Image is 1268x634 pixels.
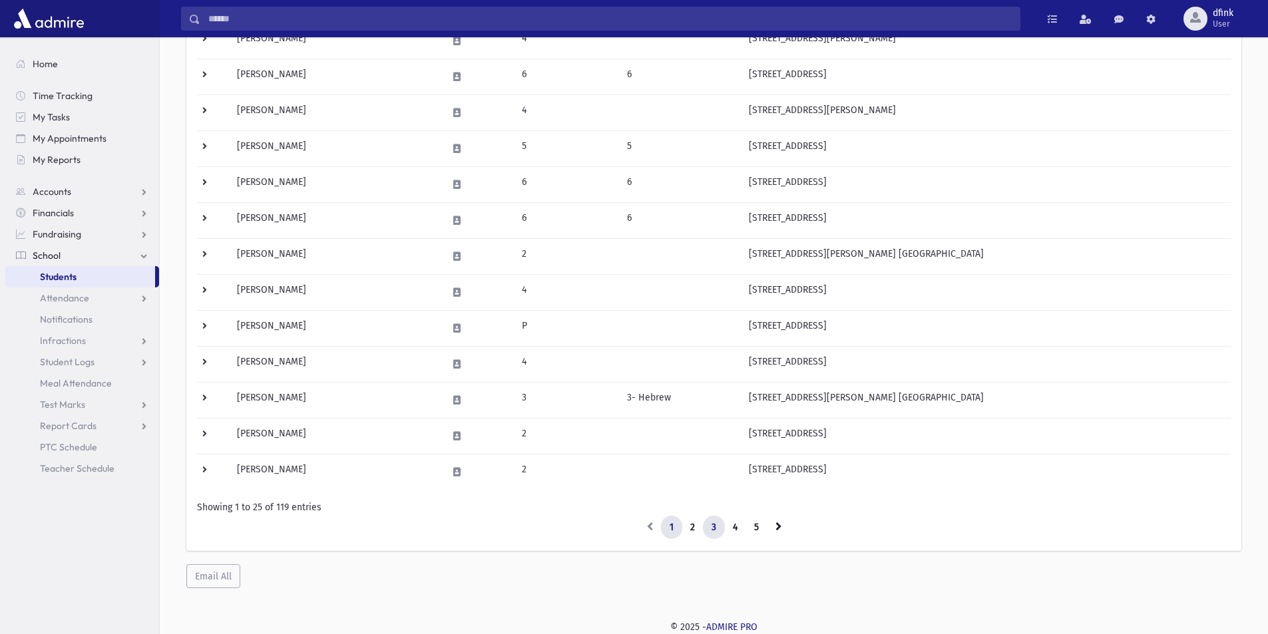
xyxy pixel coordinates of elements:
td: 2 [514,454,620,490]
div: © 2025 - [181,620,1247,634]
span: My Reports [33,154,81,166]
a: Time Tracking [5,85,159,106]
td: 6 [619,166,741,202]
span: Infractions [40,335,86,347]
a: Teacher Schedule [5,458,159,479]
td: [PERSON_NAME] [229,23,439,59]
a: Report Cards [5,415,159,436]
td: 6 [619,202,741,238]
a: Infractions [5,330,159,351]
td: 3- Hebrew [619,382,741,418]
span: dfink [1213,8,1233,19]
span: Home [33,58,58,70]
td: [STREET_ADDRESS] [741,310,1231,346]
span: Students [40,271,77,283]
td: 4 [514,94,620,130]
td: [PERSON_NAME] [229,238,439,274]
div: Showing 1 to 25 of 119 entries [197,500,1231,514]
span: User [1213,19,1233,29]
td: 3 [514,382,620,418]
td: [STREET_ADDRESS] [741,202,1231,238]
td: [PERSON_NAME] [229,94,439,130]
td: 4 [514,274,620,310]
td: 2 [514,418,620,454]
td: [STREET_ADDRESS][PERSON_NAME] [741,94,1231,130]
td: [PERSON_NAME] [229,59,439,94]
span: My Appointments [33,132,106,144]
a: Notifications [5,309,159,330]
td: 5 [619,130,741,166]
td: P [514,310,620,346]
td: 5 [514,130,620,166]
span: Student Logs [40,356,95,368]
span: School [33,249,61,261]
a: Student Logs [5,351,159,373]
a: ADMIRE PRO [706,621,757,633]
td: [PERSON_NAME] [229,202,439,238]
span: Meal Attendance [40,377,112,389]
a: My Appointments [5,128,159,149]
td: [PERSON_NAME] [229,382,439,418]
td: 6 [619,59,741,94]
input: Search [200,7,1020,31]
td: 2 [514,238,620,274]
span: Notifications [40,313,93,325]
img: AdmirePro [11,5,87,32]
a: Accounts [5,181,159,202]
a: 4 [724,516,746,540]
td: [STREET_ADDRESS] [741,59,1231,94]
td: [STREET_ADDRESS][PERSON_NAME] [741,23,1231,59]
td: [PERSON_NAME] [229,454,439,490]
span: Fundraising [33,228,81,240]
td: [STREET_ADDRESS] [741,346,1231,382]
td: [STREET_ADDRESS] [741,274,1231,310]
a: Test Marks [5,394,159,415]
td: 6 [514,166,620,202]
td: [PERSON_NAME] [229,130,439,166]
a: Fundraising [5,224,159,245]
a: Students [5,266,155,287]
span: Test Marks [40,398,85,410]
a: School [5,245,159,266]
a: PTC Schedule [5,436,159,458]
span: Attendance [40,292,89,304]
td: [STREET_ADDRESS] [741,418,1231,454]
span: Report Cards [40,420,97,432]
td: [STREET_ADDRESS] [741,454,1231,490]
td: [PERSON_NAME] [229,310,439,346]
span: Financials [33,207,74,219]
td: [PERSON_NAME] [229,274,439,310]
span: Accounts [33,186,71,198]
td: [PERSON_NAME] [229,418,439,454]
a: Meal Attendance [5,373,159,394]
a: 5 [745,516,767,540]
a: 3 [703,516,725,540]
td: [PERSON_NAME] [229,346,439,382]
a: Home [5,53,159,75]
a: Financials [5,202,159,224]
td: 6 [514,59,620,94]
a: Attendance [5,287,159,309]
a: 1 [661,516,682,540]
button: Email All [186,564,240,588]
td: [STREET_ADDRESS] [741,130,1231,166]
span: Time Tracking [33,90,93,102]
a: 2 [682,516,704,540]
span: PTC Schedule [40,441,97,453]
a: My Tasks [5,106,159,128]
td: [STREET_ADDRESS][PERSON_NAME] [GEOGRAPHIC_DATA] [741,382,1231,418]
td: 4 [514,23,620,59]
td: 4 [514,346,620,382]
span: My Tasks [33,111,70,123]
td: [STREET_ADDRESS][PERSON_NAME] [GEOGRAPHIC_DATA] [741,238,1231,274]
td: [PERSON_NAME] [229,166,439,202]
a: My Reports [5,149,159,170]
td: [STREET_ADDRESS] [741,166,1231,202]
span: Teacher Schedule [40,462,114,474]
td: 6 [514,202,620,238]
